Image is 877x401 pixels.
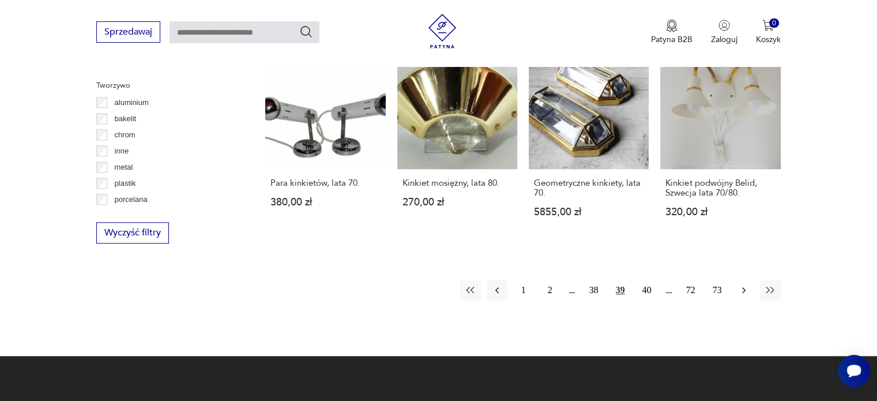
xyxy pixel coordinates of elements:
[299,25,313,39] button: Szukaj
[680,280,701,301] button: 72
[711,20,737,45] button: Zaloguj
[660,49,780,239] a: Kinkiet podwójny Belid, Szwecja lata 70/80.Kinkiet podwójny Belid, Szwecja lata 70/80.320,00 zł
[96,222,169,243] button: Wyczyść filtry
[402,197,512,207] p: 270,00 zł
[96,21,160,43] button: Sprzedawaj
[115,129,135,141] p: chrom
[534,207,643,217] p: 5855,00 zł
[762,20,774,31] img: Ikona koszyka
[666,20,677,32] img: Ikona medalu
[115,161,133,174] p: metal
[529,49,649,239] a: Geometryczne kinkiety, lata 70.Geometryczne kinkiety, lata 70.5855,00 zł
[115,113,137,125] p: bakelit
[707,280,728,301] button: 73
[115,145,129,158] p: inne
[96,79,238,92] p: Tworzywo
[270,197,380,207] p: 380,00 zł
[397,49,517,239] a: Kinkiet mosiężny, lata 80.Kinkiet mosiężny, lata 80.270,00 zł
[115,193,148,206] p: porcelana
[756,34,781,45] p: Koszyk
[756,20,781,45] button: 0Koszyk
[534,178,643,198] h3: Geometryczne kinkiety, lata 70.
[637,280,657,301] button: 40
[115,209,139,222] p: porcelit
[769,18,779,28] div: 0
[265,49,385,239] a: Para kinkietów, lata 70.Para kinkietów, lata 70.380,00 zł
[540,280,560,301] button: 2
[711,34,737,45] p: Zaloguj
[665,178,775,198] h3: Kinkiet podwójny Belid, Szwecja lata 70/80.
[718,20,730,31] img: Ikonka użytkownika
[651,20,692,45] a: Ikona medaluPatyna B2B
[838,355,870,387] iframe: Smartsupp widget button
[610,280,631,301] button: 39
[115,96,149,109] p: aluminium
[584,280,604,301] button: 38
[425,14,460,48] img: Patyna - sklep z meblami i dekoracjami vintage
[402,178,512,188] h3: Kinkiet mosiężny, lata 80.
[651,20,692,45] button: Patyna B2B
[513,280,534,301] button: 1
[96,29,160,37] a: Sprzedawaj
[270,178,380,188] h3: Para kinkietów, lata 70.
[115,177,136,190] p: plastik
[665,207,775,217] p: 320,00 zł
[651,34,692,45] p: Patyna B2B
